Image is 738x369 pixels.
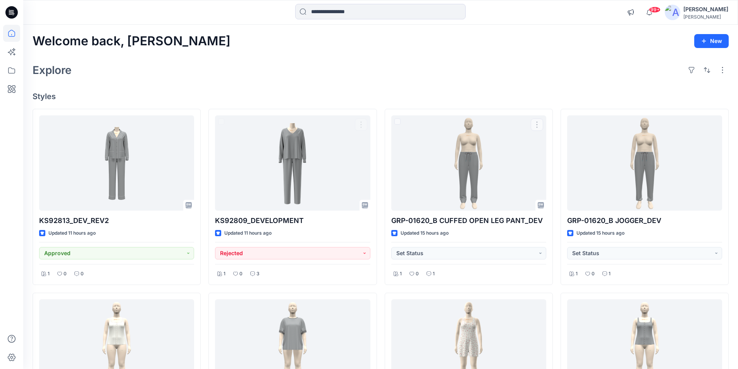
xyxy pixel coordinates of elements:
p: KS92813_DEV_REV2 [39,215,194,226]
p: 1 [433,270,435,278]
a: KS92809_DEVELOPMENT [215,115,370,211]
p: Updated 11 hours ago [224,229,272,237]
a: KS92813_DEV_REV2 [39,115,194,211]
a: GRP-01620_B JOGGER_DEV [567,115,722,211]
h4: Styles [33,92,729,101]
p: 3 [256,270,260,278]
p: 1 [609,270,611,278]
span: 99+ [649,7,661,13]
p: 1 [576,270,578,278]
p: 0 [239,270,243,278]
p: 1 [224,270,225,278]
a: GRP-01620_B CUFFED OPEN LEG PANT_DEV [391,115,546,211]
p: 1 [400,270,402,278]
h2: Explore [33,64,72,76]
p: KS92809_DEVELOPMENT [215,215,370,226]
p: Updated 15 hours ago [576,229,624,237]
button: New [694,34,729,48]
p: 0 [592,270,595,278]
p: 0 [81,270,84,278]
p: 1 [48,270,50,278]
p: GRP-01620_B JOGGER_DEV [567,215,722,226]
img: avatar [665,5,680,20]
p: Updated 11 hours ago [48,229,96,237]
div: [PERSON_NAME] [683,5,728,14]
h2: Welcome back, [PERSON_NAME] [33,34,231,48]
p: 0 [416,270,419,278]
p: 0 [64,270,67,278]
p: Updated 15 hours ago [401,229,449,237]
p: GRP-01620_B CUFFED OPEN LEG PANT_DEV [391,215,546,226]
div: [PERSON_NAME] [683,14,728,20]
